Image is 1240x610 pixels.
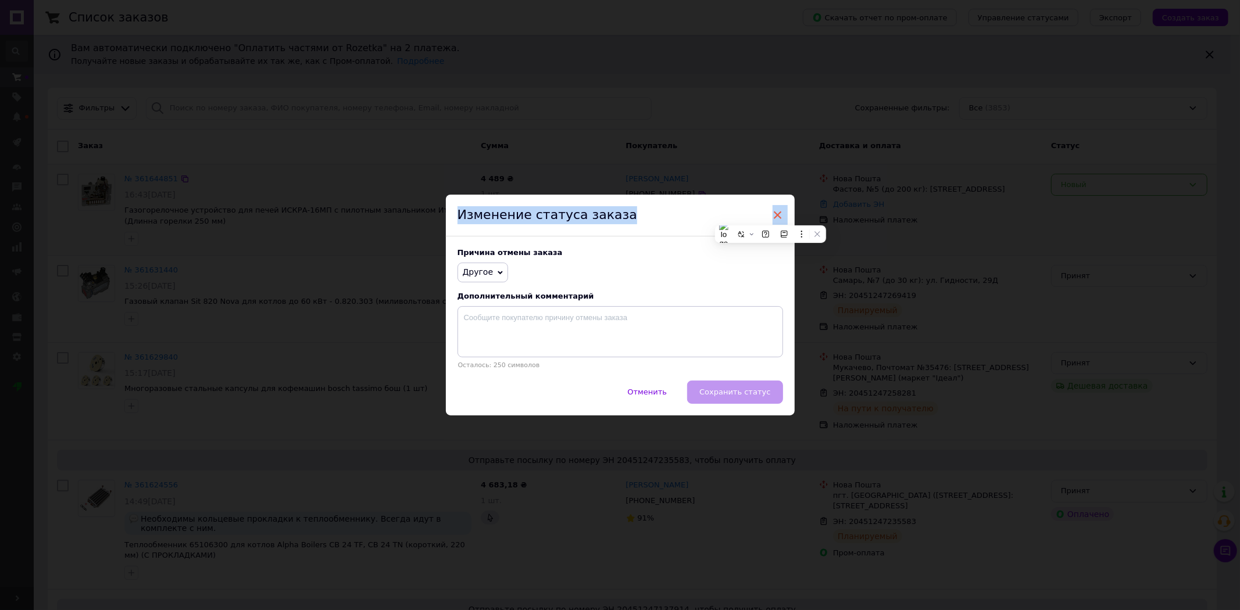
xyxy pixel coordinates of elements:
span: Отменить [627,387,667,396]
div: Причина отмены заказа [458,248,783,257]
button: Отменить [615,381,679,404]
div: Изменение статуса заказа [446,195,795,236]
span: Другое [463,267,494,277]
div: Дополнительный комментарий [458,292,783,300]
p: Осталось: 250 символов [458,361,783,369]
span: × [773,205,783,225]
